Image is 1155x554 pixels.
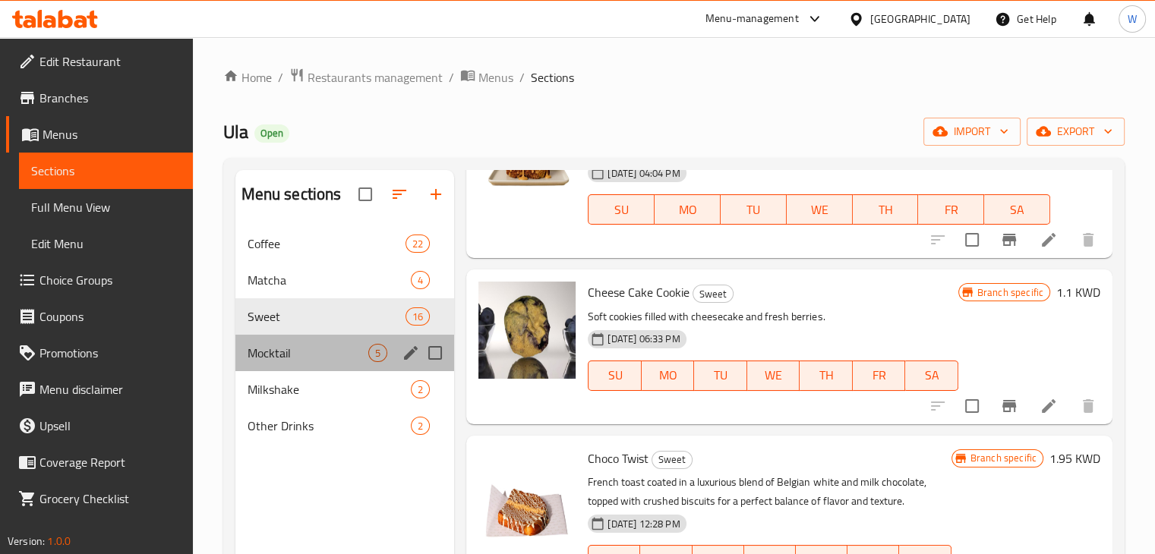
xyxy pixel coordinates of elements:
[248,417,412,435] span: Other Drinks
[460,68,513,87] a: Menus
[241,183,342,206] h2: Menu sections
[1128,11,1137,27] span: W
[700,364,741,386] span: TU
[595,199,649,221] span: SU
[531,68,574,87] span: Sections
[806,364,847,386] span: TH
[449,68,454,87] li: /
[406,235,430,253] div: items
[727,199,781,221] span: TU
[601,166,686,181] span: [DATE] 04:04 PM
[478,68,513,87] span: Menus
[1039,122,1112,141] span: export
[235,335,455,371] div: Mocktail5edit
[418,176,454,212] button: Add section
[223,115,248,149] span: Ula
[971,285,1049,300] span: Branch specific
[39,453,181,471] span: Coverage Report
[254,127,289,140] span: Open
[905,360,958,391] button: SA
[19,225,193,262] a: Edit Menu
[478,282,576,379] img: Cheese Cake Cookie
[859,364,900,386] span: FR
[248,307,406,326] span: Sweet
[911,364,952,386] span: SA
[990,199,1044,221] span: SA
[248,344,369,362] span: Mocktail
[278,68,283,87] li: /
[6,262,193,298] a: Choice Groups
[859,199,913,221] span: TH
[6,335,193,371] a: Promotions
[991,222,1027,258] button: Branch-specific-item
[693,285,734,303] div: Sweet
[248,380,412,398] span: Milkshake
[793,199,847,221] span: WE
[588,360,641,391] button: SU
[1040,397,1058,415] a: Edit menu item
[39,380,181,398] span: Menu disclaimer
[39,489,181,508] span: Grocery Checklist
[412,273,429,288] span: 4
[6,298,193,335] a: Coupons
[406,310,429,324] span: 16
[235,219,455,450] nav: Menu sections
[747,360,800,391] button: WE
[369,346,387,360] span: 5
[39,52,181,71] span: Edit Restaurant
[235,225,455,262] div: Coffee22
[406,237,429,251] span: 22
[705,10,799,28] div: Menu-management
[991,388,1027,424] button: Branch-specific-item
[918,194,984,225] button: FR
[1040,231,1058,249] a: Edit menu item
[601,517,686,531] span: [DATE] 12:28 PM
[6,480,193,517] a: Grocery Checklist
[368,344,387,362] div: items
[399,342,422,364] button: edit
[595,364,635,386] span: SU
[248,271,412,289] span: Matcha
[1056,282,1100,303] h6: 1.1 KWD
[936,122,1008,141] span: import
[43,125,181,143] span: Menus
[478,448,576,545] img: Choco Twist
[956,390,988,422] span: Select to update
[39,417,181,435] span: Upsell
[235,298,455,335] div: Sweet16
[588,194,655,225] button: SU
[31,162,181,180] span: Sections
[349,178,381,210] span: Select all sections
[652,451,692,468] span: Sweet
[800,360,853,391] button: TH
[601,332,686,346] span: [DATE] 06:33 PM
[853,194,919,225] button: TH
[721,194,787,225] button: TU
[235,408,455,444] div: Other Drinks2
[753,364,794,386] span: WE
[19,189,193,225] a: Full Menu View
[1049,448,1100,469] h6: 1.95 KWD
[223,68,1125,87] nav: breadcrumb
[39,307,181,326] span: Coupons
[308,68,443,87] span: Restaurants management
[853,360,906,391] button: FR
[6,408,193,444] a: Upsell
[924,199,978,221] span: FR
[381,176,418,212] span: Sort sections
[923,118,1021,146] button: import
[248,235,406,253] div: Coffee
[588,281,690,304] span: Cheese Cake Cookie
[6,116,193,153] a: Menus
[642,360,695,391] button: MO
[1070,388,1106,424] button: delete
[6,444,193,480] a: Coverage Report
[31,235,181,253] span: Edit Menu
[412,419,429,433] span: 2
[411,417,430,435] div: items
[956,224,988,256] span: Select to update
